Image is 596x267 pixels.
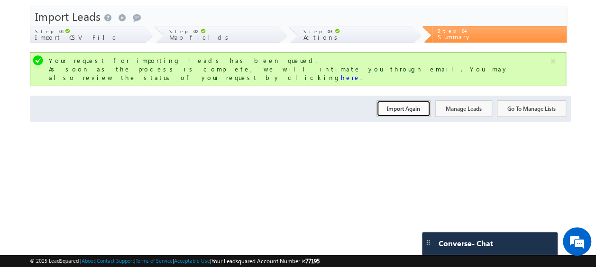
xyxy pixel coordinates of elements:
[30,257,320,266] span: © 2025 LeadSquared | | | | |
[437,33,471,41] span: Summary
[139,205,172,217] em: Submit
[303,28,332,34] span: Step 03
[16,50,40,62] img: d_60004797649_company_0_60004797649
[156,5,178,27] div: Minimize live chat window
[82,258,95,264] a: About
[49,50,159,62] div: Leave a message
[424,239,432,246] img: carter-drag
[97,258,134,264] a: Contact Support
[169,33,232,41] span: Map fields
[435,100,492,117] button: Manage Leads
[341,73,360,81] a: here
[439,239,493,248] span: Converse - Chat
[211,258,320,265] span: Your Leadsquared Account Number is
[12,88,173,197] textarea: Type your message and click 'Submit'
[136,258,173,264] a: Terms of Service
[35,33,118,41] span: Import CSV File
[35,28,63,34] span: Step 01
[174,258,210,264] a: Acceptable Use
[437,28,467,34] span: Step 04
[30,7,567,26] div: Import Leads
[49,56,549,82] div: Your request for importing leads has been queued. As soon as the process is complete, we will int...
[497,100,566,117] button: Go To Manage Lists
[169,28,198,34] span: Step 02
[303,33,341,41] span: Actions
[305,258,320,265] span: 77195
[376,100,431,117] button: Import Again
